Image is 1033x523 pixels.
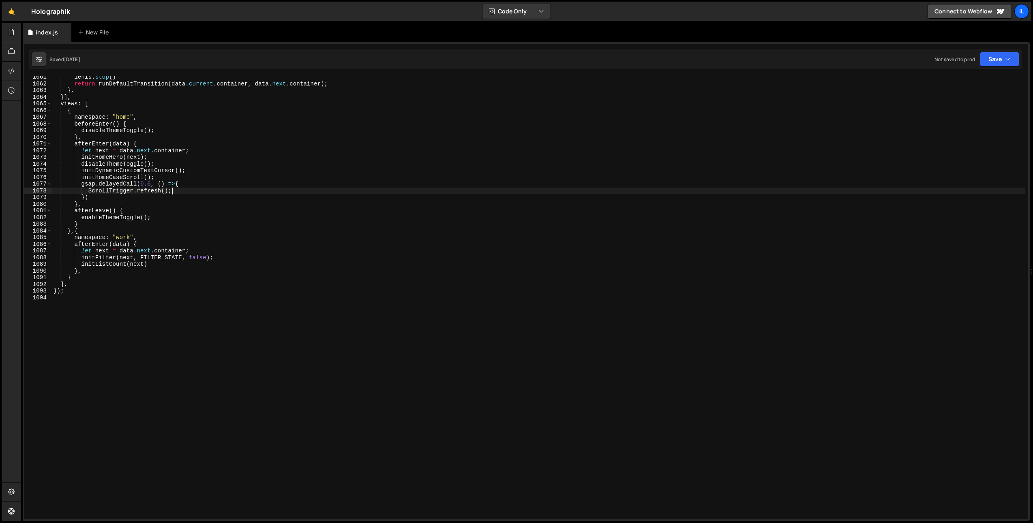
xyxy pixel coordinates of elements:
div: 1081 [24,207,52,214]
div: [DATE] [64,56,80,63]
div: 1075 [24,167,52,174]
div: 1068 [24,121,52,128]
div: New File [78,28,112,36]
div: 1078 [24,188,52,194]
div: 1062 [24,81,52,88]
div: 1088 [24,254,52,261]
div: 1073 [24,154,52,161]
div: 1094 [24,295,52,301]
a: 🤙 [2,2,21,21]
button: Save [980,52,1019,66]
div: 1069 [24,127,52,134]
div: Not saved to prod [934,56,975,63]
div: 1080 [24,201,52,208]
div: index.js [36,28,58,36]
div: Saved [49,56,80,63]
div: 1092 [24,281,52,288]
div: 1090 [24,268,52,275]
div: Holographik [31,6,70,16]
div: 1067 [24,114,52,121]
div: 1065 [24,100,52,107]
div: 1091 [24,274,52,281]
div: 1079 [24,194,52,201]
div: 1084 [24,228,52,235]
button: Code Only [482,4,551,19]
div: 1063 [24,87,52,94]
div: 1083 [24,221,52,228]
div: 1082 [24,214,52,221]
div: 1066 [24,107,52,114]
div: 1070 [24,134,52,141]
div: 1076 [24,174,52,181]
div: 1093 [24,288,52,295]
div: 1077 [24,181,52,188]
a: Connect to Webflow [928,4,1012,19]
div: 1087 [24,248,52,254]
div: 1085 [24,234,52,241]
div: 1064 [24,94,52,101]
div: 1074 [24,161,52,168]
div: 1061 [24,74,52,81]
div: 1086 [24,241,52,248]
a: Il [1014,4,1029,19]
div: 1072 [24,147,52,154]
div: 1089 [24,261,52,268]
div: 1071 [24,141,52,147]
